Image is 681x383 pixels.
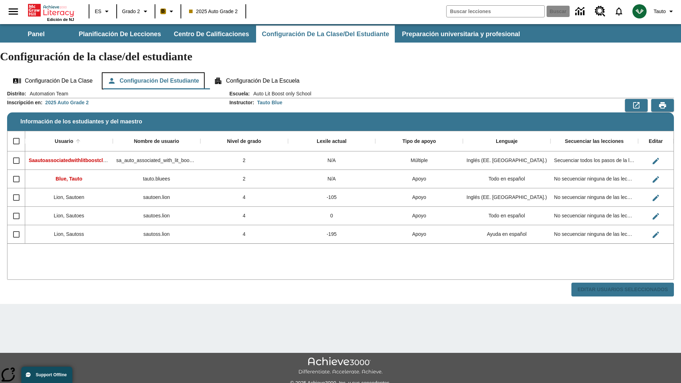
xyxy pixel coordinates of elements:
[56,176,82,182] span: Blue, Tauto
[375,225,463,244] div: Apoyo
[54,231,84,237] span: Lion, Sautoss
[21,118,142,125] span: Información de los estudiantes y del maestro
[7,90,674,297] div: Información de los estudiantes y del maestro
[161,7,165,16] span: B
[73,26,167,43] button: Planificación de lecciones
[250,90,311,97] span: Auto Lit Boost only School
[119,5,153,18] button: Grado: Grado 2, Elige un grado
[298,357,383,375] img: Achieve3000 Differentiate Accelerate Achieve
[288,151,376,170] div: N/A
[651,99,674,112] button: Vista previa de impresión
[113,188,200,207] div: sautoen.lion
[200,188,288,207] div: 4
[113,151,200,170] div: sa_auto_associated_with_lit_boost_classes
[168,26,255,43] button: Centro de calificaciones
[550,225,638,244] div: No secuenciar ninguna de las lecciones
[550,151,638,170] div: Secuenciar todos los pasos de la lección
[28,2,74,22] div: Portada
[1,26,72,43] button: Panel
[54,194,84,200] span: Lion, Sautoen
[36,372,67,377] span: Support Offline
[3,1,24,22] button: Abrir el menú lateral
[28,3,74,17] a: Portada
[229,91,250,97] h2: Escuela :
[649,191,663,205] button: Editar Usuario
[571,2,591,21] a: Centro de información
[102,72,205,89] button: Configuración del estudiante
[7,72,674,89] div: Configuración de la clase/del estudiante
[92,5,114,18] button: Lenguaje: ES, Selecciona un idioma
[200,170,288,188] div: 2
[591,2,610,21] a: Centro de recursos, Se abrirá en una pestaña nueva.
[227,138,261,145] div: Nivel de grado
[7,72,98,89] button: Configuración de la clase
[200,225,288,244] div: 4
[632,4,647,18] img: avatar image
[628,2,651,21] button: Escoja un nuevo avatar
[396,26,526,43] button: Preparación universitaria y profesional
[649,138,663,145] div: Editar
[463,151,550,170] div: Inglés (EE. UU.)
[29,157,180,163] span: Saautoassociatedwithlitboostcl, Saautoassociatedwithlitboostcl
[649,154,663,168] button: Editar Usuario
[447,6,544,17] input: Buscar campo
[113,170,200,188] div: tauto.bluees
[375,207,463,225] div: Apoyo
[113,207,200,225] div: sautoes.lion
[257,99,282,106] div: Tauto Blue
[288,207,376,225] div: 0
[288,170,376,188] div: N/A
[463,207,550,225] div: Todo en español
[26,90,68,97] span: Automation Team
[47,17,74,22] span: Edición de NJ
[95,8,101,15] span: ES
[189,8,238,15] span: 2025 Auto Grade 2
[649,172,663,187] button: Editar Usuario
[550,207,638,225] div: No secuenciar ninguna de las lecciones
[157,5,178,18] button: Boost El color de la clase es anaranjado claro. Cambiar el color de la clase.
[375,151,463,170] div: Múltiple
[649,228,663,242] button: Editar Usuario
[134,138,179,145] div: Nombre de usuario
[229,100,254,106] h2: Instructor :
[288,188,376,207] div: -105
[550,170,638,188] div: No secuenciar ninguna de las lecciones
[463,170,550,188] div: Todo en español
[55,138,73,145] div: Usuario
[625,99,648,112] button: Exportar a CSV
[122,8,140,15] span: Grado 2
[113,225,200,244] div: sautoss.lion
[610,2,628,21] a: Notificaciones
[496,138,517,145] div: Lenguaje
[565,138,624,145] div: Secuenciar las lecciones
[200,207,288,225] div: 4
[288,225,376,244] div: -195
[463,225,550,244] div: Ayuda en español
[649,209,663,223] button: Editar Usuario
[200,151,288,170] div: 2
[7,91,26,97] h2: Distrito :
[256,26,395,43] button: Configuración de la clase/del estudiante
[654,8,666,15] span: Tauto
[651,5,678,18] button: Perfil/Configuración
[54,213,84,218] span: Lion, Sautoes
[317,138,347,145] div: Lexile actual
[463,188,550,207] div: Inglés (EE. UU.)
[375,170,463,188] div: Apoyo
[402,138,436,145] div: Tipo de apoyo
[208,72,305,89] button: Configuración de la escuela
[21,367,72,383] button: Support Offline
[375,188,463,207] div: Apoyo
[45,99,89,106] div: 2025 Auto Grade 2
[550,188,638,207] div: No secuenciar ninguna de las lecciones
[7,100,43,106] h2: Inscripción en :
